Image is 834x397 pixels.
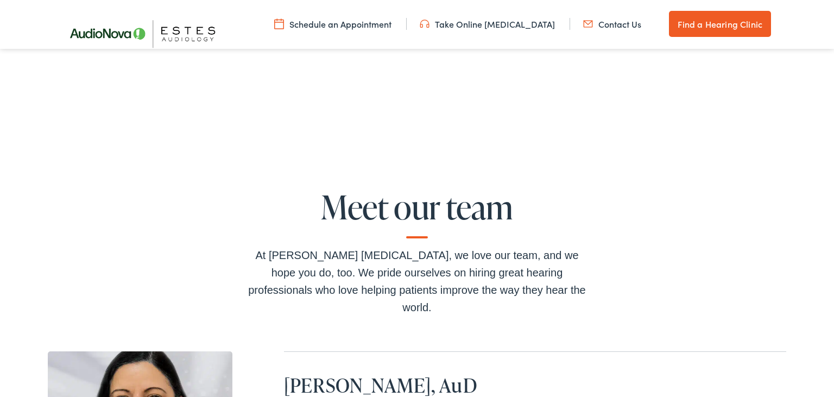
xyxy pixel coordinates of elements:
h2: Meet our team [243,189,591,238]
a: Contact Us [583,18,641,30]
img: utility icon [274,18,284,30]
div: At [PERSON_NAME] [MEDICAL_DATA], we love our team, and we hope you do, too. We pride ourselves on... [243,247,591,316]
a: Find a Hearing Clinic [669,11,771,37]
img: utility icon [420,18,429,30]
a: Take Online [MEDICAL_DATA] [420,18,555,30]
h2: [PERSON_NAME], AuD [284,374,786,397]
a: Schedule an Appointment [274,18,391,30]
img: utility icon [583,18,593,30]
